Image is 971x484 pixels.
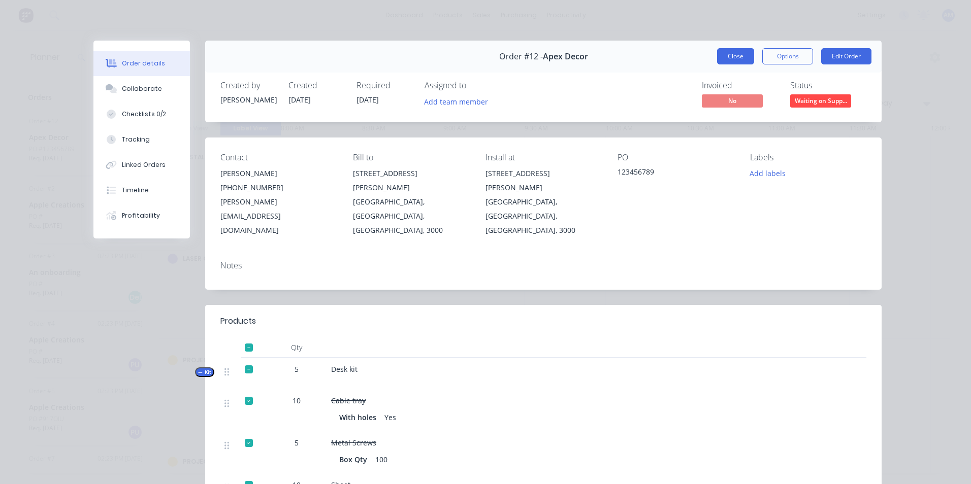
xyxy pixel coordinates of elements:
button: Checklists 0/2 [93,101,190,127]
div: Box Qty [339,452,371,467]
button: Collaborate [93,76,190,101]
div: 123456789 [618,166,734,181]
span: No [702,94,763,107]
button: Add team member [419,94,494,108]
button: Kit [195,367,214,377]
div: Labels [750,153,866,162]
button: Tracking [93,127,190,152]
span: Order #12 - [499,52,543,61]
div: [GEOGRAPHIC_DATA], [GEOGRAPHIC_DATA], [GEOGRAPHIC_DATA], 3000 [353,195,469,237]
div: [STREET_ADDRESS][PERSON_NAME][GEOGRAPHIC_DATA], [GEOGRAPHIC_DATA], [GEOGRAPHIC_DATA], 3000 [353,166,469,237]
button: Linked Orders [93,152,190,178]
button: Add team member [425,94,494,108]
div: 100 [371,452,392,467]
div: Collaborate [122,84,162,93]
span: 5 [295,364,299,374]
button: Add labels [745,166,791,180]
button: Order details [93,51,190,76]
div: Created by [220,81,276,90]
div: [STREET_ADDRESS][PERSON_NAME] [353,166,469,195]
div: Required [357,81,412,90]
span: 10 [293,395,301,406]
span: [DATE] [288,95,311,105]
div: [PERSON_NAME][EMAIL_ADDRESS][DOMAIN_NAME] [220,195,337,237]
div: Profitability [122,211,160,220]
span: [DATE] [357,95,379,105]
span: Metal Screws [331,438,376,447]
div: Assigned to [425,81,526,90]
span: Waiting on Supp... [790,94,851,107]
div: Checklists 0/2 [122,110,166,119]
span: Kit [198,368,211,376]
div: Contact [220,153,337,162]
div: Order details [122,59,165,68]
div: [PHONE_NUMBER] [220,181,337,195]
button: Waiting on Supp... [790,94,851,110]
div: Yes [380,410,400,425]
button: Edit Order [821,48,871,64]
div: Status [790,81,866,90]
div: [PERSON_NAME][PHONE_NUMBER][PERSON_NAME][EMAIL_ADDRESS][DOMAIN_NAME] [220,166,337,237]
div: PO [618,153,734,162]
div: Linked Orders [122,160,166,169]
div: Timeline [122,186,149,195]
div: [GEOGRAPHIC_DATA], [GEOGRAPHIC_DATA], [GEOGRAPHIC_DATA], 3000 [485,195,602,237]
div: Bill to [353,153,469,162]
button: Profitability [93,203,190,228]
span: 5 [295,437,299,448]
span: Desk kit [331,364,358,374]
div: [PERSON_NAME] [220,166,337,181]
div: [STREET_ADDRESS][PERSON_NAME] [485,166,602,195]
button: Timeline [93,178,190,203]
div: Notes [220,261,866,270]
button: Close [717,48,754,64]
div: Tracking [122,135,150,144]
div: [STREET_ADDRESS][PERSON_NAME][GEOGRAPHIC_DATA], [GEOGRAPHIC_DATA], [GEOGRAPHIC_DATA], 3000 [485,166,602,237]
div: With holes [339,410,380,425]
div: Invoiced [702,81,778,90]
span: Apex Decor [543,52,588,61]
span: Cable tray [331,396,366,405]
div: Created [288,81,344,90]
div: Qty [266,337,327,358]
button: Options [762,48,813,64]
div: Install at [485,153,602,162]
div: [PERSON_NAME] [220,94,276,105]
div: Products [220,315,256,327]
